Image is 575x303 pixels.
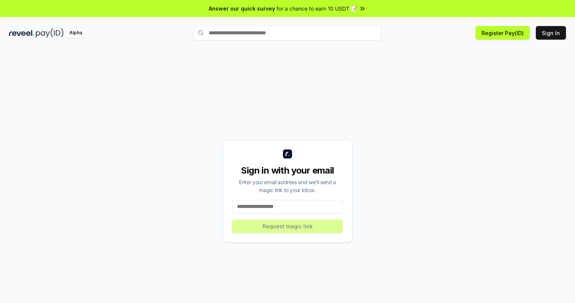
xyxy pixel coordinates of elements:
div: Alpha [65,28,86,38]
img: logo_small [283,149,292,158]
img: reveel_dark [9,28,34,38]
span: for a chance to earn 10 USDT 📝 [277,5,357,12]
img: pay_id [36,28,64,38]
button: Sign In [536,26,566,40]
span: Answer our quick survey [209,5,275,12]
button: Register Pay(ID) [476,26,530,40]
div: Enter your email address and we’ll send a magic link to your inbox. [232,178,343,194]
div: Sign in with your email [232,165,343,177]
